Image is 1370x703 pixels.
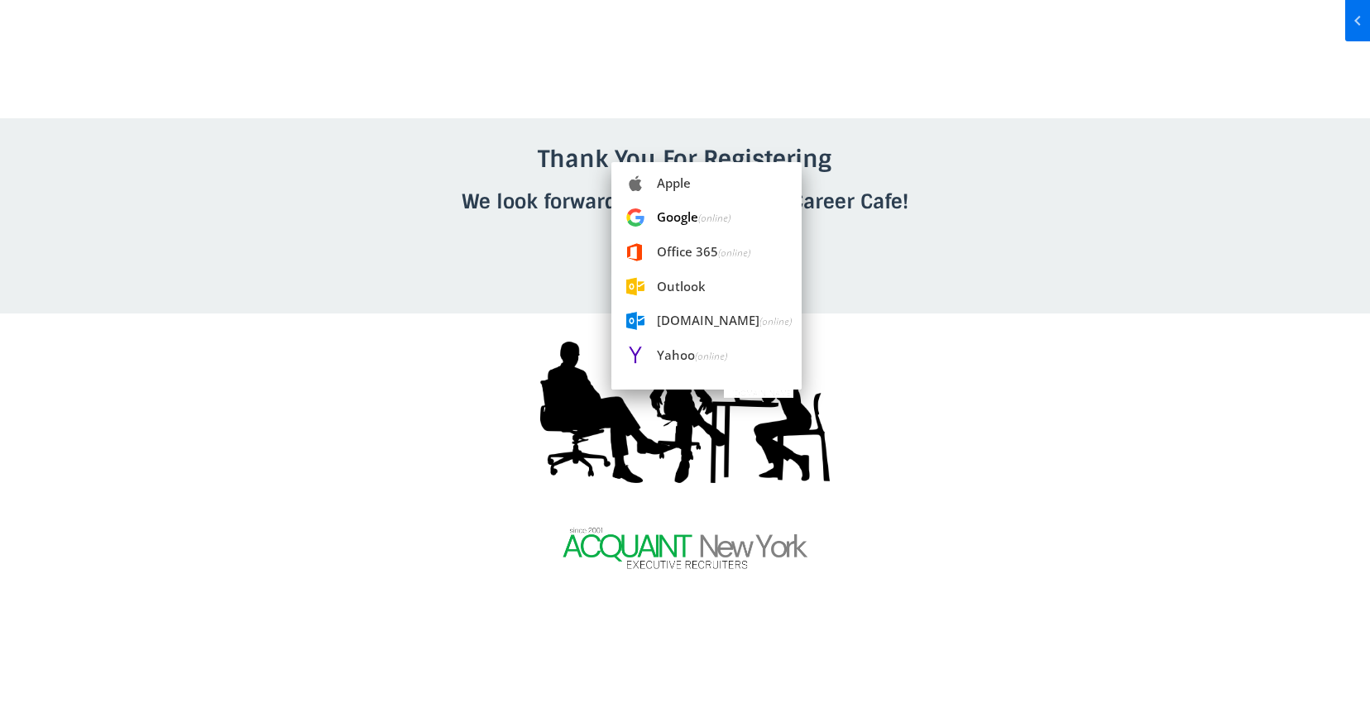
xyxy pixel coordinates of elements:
[301,145,1069,175] h3: Thank You For Registering
[698,211,731,225] em: (online)
[540,340,830,485] img: 811a87a-cc3b-f3d-1078-ea44ae02e82d_62844e1a-7e4b-4509-a089-ae941d18ca15.png
[611,234,802,270] span: Office 365
[613,241,757,275] a: Add to Calendar
[718,246,750,260] em: (online)
[611,199,802,236] span: Google
[2,11,22,31] span: chevron_left
[724,390,793,398] a: [DOMAIN_NAME]
[611,162,802,390] span: Add to Calendar
[611,269,802,304] span: Outlook
[695,349,727,363] em: (online)
[611,337,802,374] span: Yahoo
[611,303,802,339] span: [DOMAIN_NAME]
[561,524,809,571] img: 58f328f-c01-b0f6-6e18-c8d7c027583_48d72acf-3dc7-4f83-947d-5f1173b3d2f6.png
[759,314,792,328] em: (online)
[611,165,802,201] span: Apple
[301,189,1069,214] h4: We look forward to seeing you on Career Cafe!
